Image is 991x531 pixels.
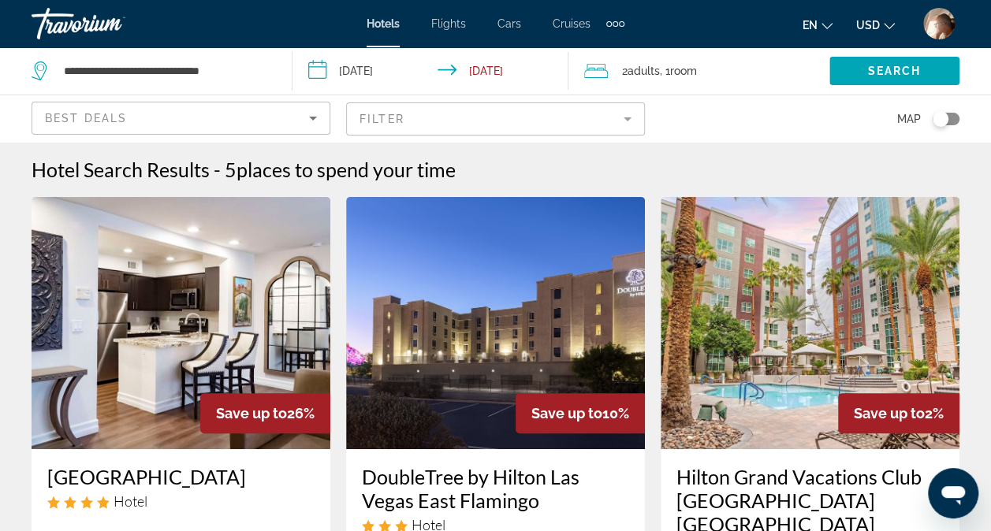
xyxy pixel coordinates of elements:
span: 2 [622,60,660,82]
a: Cars [497,17,521,30]
span: , 1 [660,60,697,82]
button: Filter [346,102,645,136]
span: en [803,19,818,32]
span: Best Deals [45,112,127,124]
button: Search [829,57,959,85]
button: Check-in date: Nov 27, 2025 Check-out date: Nov 30, 2025 [292,47,569,95]
img: Hotel image [661,197,959,449]
span: Save up to [216,405,287,421]
span: Room [670,65,697,77]
button: Toggle map [921,112,959,126]
a: Travorium [32,3,189,44]
button: Travelers: 2 adults, 0 children [568,47,829,95]
a: Hotels [367,17,400,30]
a: DoubleTree by Hilton Las Vegas East Flamingo [362,465,629,512]
h2: 5 [225,158,456,181]
a: [GEOGRAPHIC_DATA] [47,465,315,488]
button: Change currency [856,13,895,36]
div: 10% [516,393,645,433]
a: Flights [431,17,466,30]
iframe: Button to launch messaging window [928,468,978,518]
button: User Menu [918,7,959,40]
span: Search [868,65,922,77]
span: Save up to [854,405,925,421]
img: Hotel image [346,197,645,449]
span: Adults [628,65,660,77]
div: 4 star Hotel [47,492,315,510]
a: Cruises [553,17,591,30]
img: Z [923,8,955,39]
span: USD [856,19,880,32]
span: places to spend your time [237,158,456,181]
span: Hotel [114,492,147,510]
button: Change language [803,13,833,36]
mat-select: Sort by [45,109,317,128]
span: Save up to [531,405,602,421]
div: 26% [200,393,330,433]
span: - [214,158,221,181]
button: Extra navigation items [606,11,624,36]
span: Map [897,108,921,130]
div: 2% [838,393,959,433]
h1: Hotel Search Results [32,158,210,181]
img: Hotel image [32,197,330,449]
